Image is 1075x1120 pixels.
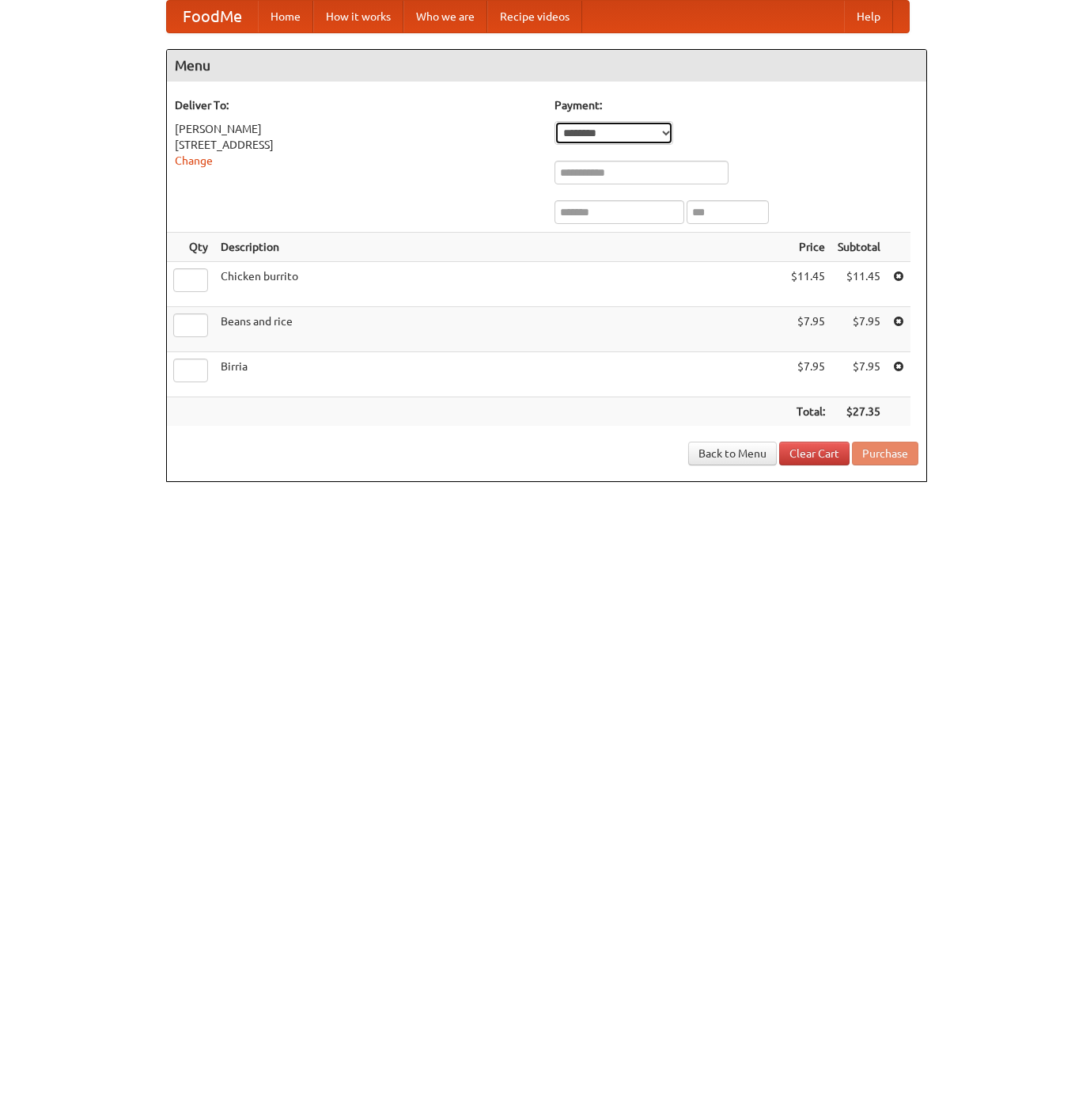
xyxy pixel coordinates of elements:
a: Home [258,1,313,32]
h5: Payment: [555,97,918,113]
div: [STREET_ADDRESS] [175,137,539,153]
td: $7.95 [785,352,831,397]
td: Birria [214,352,785,397]
a: How it works [313,1,403,32]
th: $27.35 [831,397,887,427]
td: $7.95 [831,352,887,397]
a: Recipe videos [487,1,582,32]
div: [PERSON_NAME] [175,121,539,137]
a: Back to Menu [688,442,777,465]
th: Total: [785,397,831,427]
td: Beans and rice [214,307,785,352]
h4: Menu [167,50,926,82]
th: Price [785,233,831,262]
td: $11.45 [831,262,887,307]
a: FoodMe [167,1,258,32]
td: $7.95 [831,307,887,352]
a: Who we are [403,1,487,32]
a: Help [844,1,893,32]
button: Purchase [852,442,918,465]
th: Subtotal [831,233,887,262]
h5: Deliver To: [175,97,539,113]
td: $11.45 [785,262,831,307]
a: Clear Cart [779,442,850,465]
th: Description [214,233,785,262]
a: Change [175,154,213,167]
th: Qty [167,233,214,262]
td: Chicken burrito [214,262,785,307]
td: $7.95 [785,307,831,352]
